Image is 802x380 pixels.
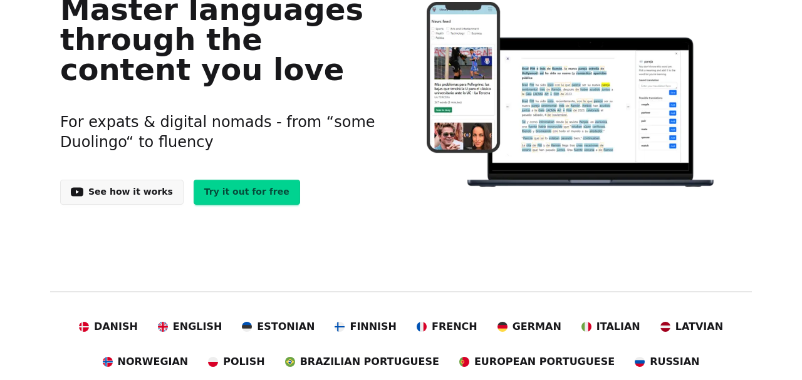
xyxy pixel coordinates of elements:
a: Danish [79,319,138,334]
a: English [158,319,222,334]
a: Try it out for free [194,180,300,205]
a: Norwegian [103,354,189,369]
a: French [417,319,477,334]
span: Polish [223,354,264,369]
a: European Portuguese [459,354,615,369]
a: Polish [208,354,264,369]
img: Learn languages online [402,2,742,189]
span: Brazilian Portuguese [300,354,439,369]
a: Russian [635,354,699,369]
a: Italian [581,319,640,334]
a: See how it works [60,180,184,205]
a: Latvian [660,319,723,334]
span: English [173,319,222,334]
a: German [497,319,561,334]
span: Russian [650,354,699,369]
span: Norwegian [118,354,189,369]
span: French [432,319,477,334]
a: Brazilian Portuguese [285,354,439,369]
span: Latvian [675,319,723,334]
a: Estonian [242,319,315,334]
h3: For expats & digital nomads - from “some Duolingo“ to fluency [60,97,382,167]
span: Estonian [257,319,315,334]
span: Italian [596,319,640,334]
span: Finnish [350,319,397,334]
span: European Portuguese [474,354,615,369]
span: Danish [94,319,138,334]
a: Finnish [335,319,397,334]
span: German [513,319,561,334]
